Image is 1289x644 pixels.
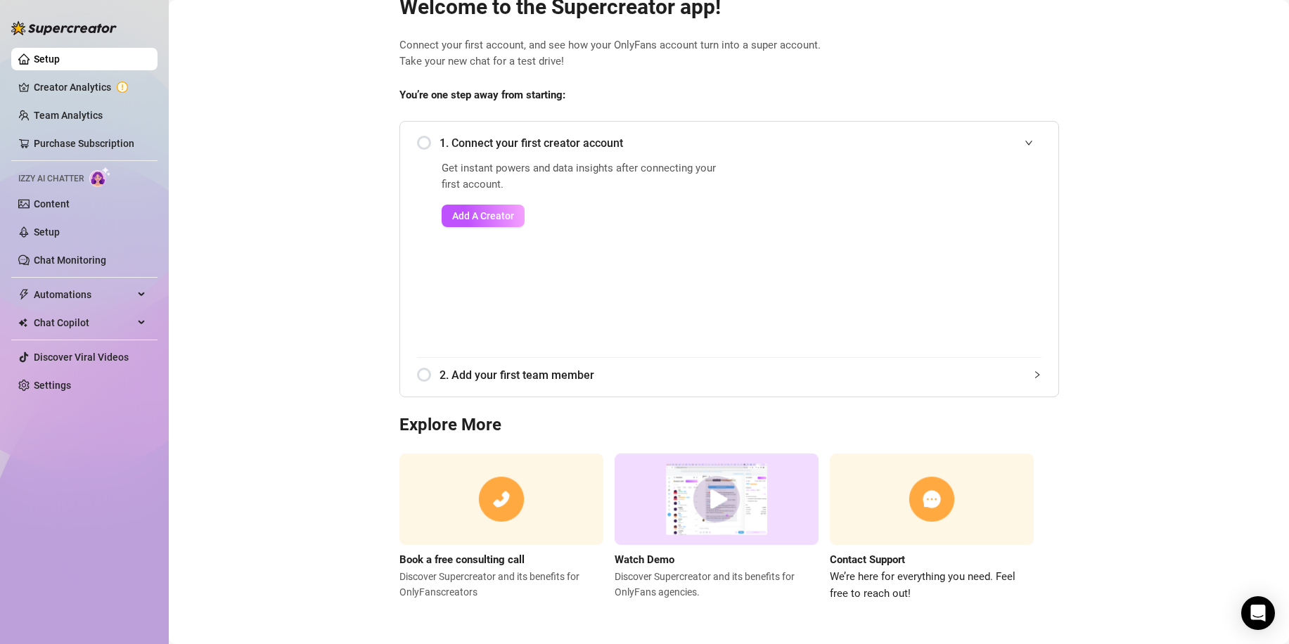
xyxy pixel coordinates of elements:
[830,553,905,566] strong: Contact Support
[442,205,525,227] button: Add A Creator
[399,453,603,546] img: consulting call
[1025,139,1033,147] span: expanded
[615,453,819,602] a: Watch DemoDiscover Supercreator and its benefits for OnlyFans agencies.
[399,37,1059,70] span: Connect your first account, and see how your OnlyFans account turn into a super account. Take you...
[34,53,60,65] a: Setup
[399,553,525,566] strong: Book a free consulting call
[89,167,111,187] img: AI Chatter
[34,110,103,121] a: Team Analytics
[18,318,27,328] img: Chat Copilot
[34,311,134,334] span: Chat Copilot
[11,21,117,35] img: logo-BBDzfeDw.svg
[34,138,134,149] a: Purchase Subscription
[34,226,60,238] a: Setup
[34,352,129,363] a: Discover Viral Videos
[615,553,674,566] strong: Watch Demo
[34,380,71,391] a: Settings
[18,172,84,186] span: Izzy AI Chatter
[34,76,146,98] a: Creator Analytics exclamation-circle
[1033,371,1041,379] span: collapsed
[760,160,1041,340] iframe: Add Creators
[615,453,819,546] img: supercreator demo
[440,134,1041,152] span: 1. Connect your first creator account
[452,210,514,221] span: Add A Creator
[34,283,134,306] span: Automations
[399,453,603,602] a: Book a free consulting callDiscover Supercreator and its benefits for OnlyFanscreators
[399,89,565,101] strong: You’re one step away from starting:
[417,126,1041,160] div: 1. Connect your first creator account
[830,569,1034,602] span: We’re here for everything you need. Feel free to reach out!
[417,358,1041,392] div: 2. Add your first team member
[399,569,603,600] span: Discover Supercreator and its benefits for OnlyFans creators
[18,289,30,300] span: thunderbolt
[442,205,725,227] a: Add A Creator
[442,160,725,193] span: Get instant powers and data insights after connecting your first account.
[440,366,1041,384] span: 2. Add your first team member
[1241,596,1275,630] div: Open Intercom Messenger
[830,453,1034,546] img: contact support
[399,414,1059,437] h3: Explore More
[34,198,70,210] a: Content
[34,255,106,266] a: Chat Monitoring
[615,569,819,600] span: Discover Supercreator and its benefits for OnlyFans agencies.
